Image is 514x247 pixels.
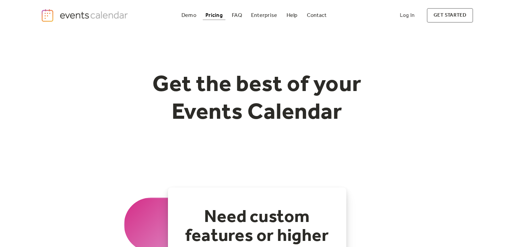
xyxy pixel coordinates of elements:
h1: Get the best of your Events Calendar [127,71,387,127]
a: Log In [393,8,421,23]
a: Demo [179,11,199,20]
div: Demo [181,14,196,17]
a: Contact [304,11,329,20]
a: Help [284,11,300,20]
a: Pricing [203,11,225,20]
div: Pricing [205,14,223,17]
div: FAQ [232,14,242,17]
div: Help [287,14,298,17]
div: Contact [307,14,327,17]
a: FAQ [229,11,245,20]
a: get started [427,8,473,23]
div: Enterprise [251,14,277,17]
a: Enterprise [248,11,280,20]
